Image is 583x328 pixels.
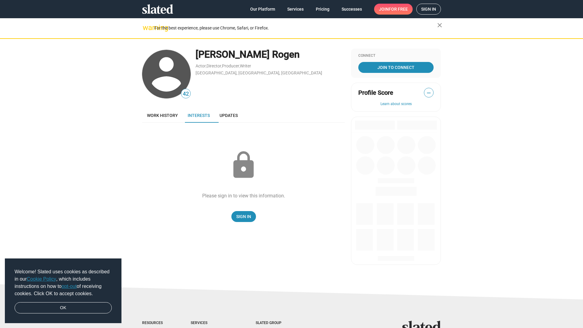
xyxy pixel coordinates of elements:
[181,90,190,98] span: 42
[196,63,206,68] a: Actor
[183,108,215,123] a: Interests
[15,302,112,314] a: dismiss cookie message
[421,4,436,14] span: Sign in
[191,321,231,326] div: Services
[240,63,251,68] a: Writer
[236,211,251,222] span: Sign In
[143,24,150,31] mat-icon: warning
[358,62,434,73] a: Join To Connect
[142,108,183,123] a: Work history
[360,62,432,73] span: Join To Connect
[27,276,56,282] a: Cookie Policy
[379,4,408,15] span: Join
[239,65,240,68] span: ,
[231,211,256,222] a: Sign In
[147,113,178,118] span: Work history
[389,4,408,15] span: for free
[316,4,329,15] span: Pricing
[358,89,393,97] span: Profile Score
[256,321,297,326] div: Slated Group
[222,63,239,68] a: Producer
[250,4,275,15] span: Our Platform
[424,89,433,97] span: —
[142,321,166,326] div: Resources
[221,65,222,68] span: ,
[374,4,413,15] a: Joinfor free
[358,102,434,107] button: Learn about scores
[287,4,304,15] span: Services
[245,4,280,15] a: Our Platform
[220,113,238,118] span: Updates
[358,53,434,58] div: Connect
[5,258,121,323] div: cookieconsent
[436,22,443,29] mat-icon: close
[416,4,441,15] a: Sign in
[196,48,345,61] div: [PERSON_NAME] Rogen
[202,193,285,199] div: Please sign in to view this information.
[215,108,243,123] a: Updates
[188,113,210,118] span: Interests
[342,4,362,15] span: Successes
[337,4,367,15] a: Successes
[282,4,309,15] a: Services
[206,63,221,68] a: Director
[62,284,77,289] a: opt-out
[15,268,112,297] span: Welcome! Slated uses cookies as described in our , which includes instructions on how to of recei...
[311,4,334,15] a: Pricing
[154,24,437,32] div: For the best experience, please use Chrome, Safari, or Firefox.
[196,70,322,75] a: [GEOGRAPHIC_DATA], [GEOGRAPHIC_DATA], [GEOGRAPHIC_DATA]
[228,150,259,180] mat-icon: lock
